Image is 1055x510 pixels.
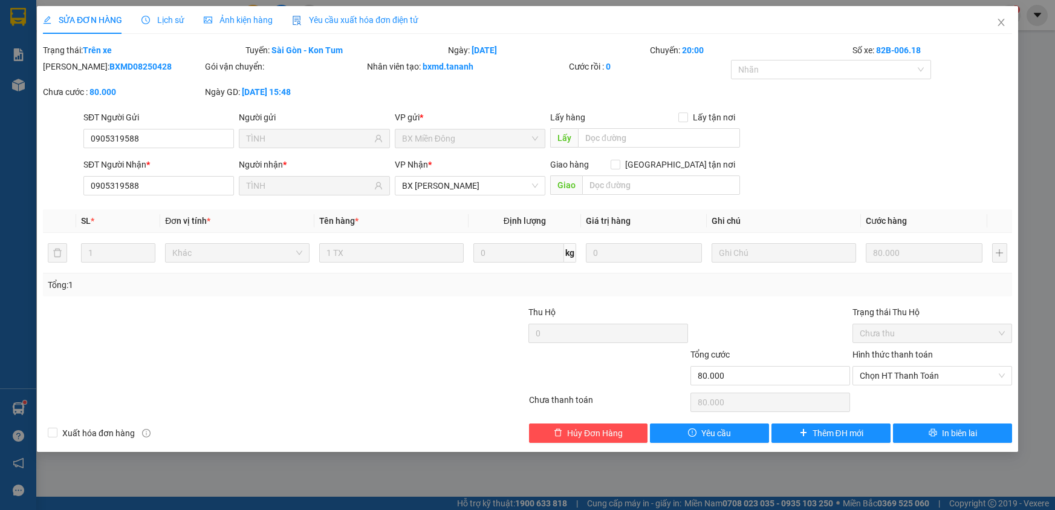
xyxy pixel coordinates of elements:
[606,62,611,71] b: 0
[447,44,649,57] div: Ngày:
[395,160,428,169] span: VP Nhận
[43,15,122,25] span: SỬA ĐƠN HÀNG
[292,16,302,25] img: icon
[172,244,302,262] span: Khác
[550,128,578,148] span: Lấy
[567,427,623,440] span: Hủy Đơn Hàng
[701,427,731,440] span: Yêu cầu
[246,132,371,145] input: Tên người gửi
[271,45,343,55] b: Sài Gòn - Kon Tum
[48,243,67,263] button: delete
[205,60,365,73] div: Gói vận chuyển:
[423,62,473,71] b: bxmd.tananh
[374,134,383,143] span: user
[650,423,769,443] button: exclamation-circleYêu cầu
[292,15,418,25] span: Yêu cầu xuất hóa đơn điện tử
[89,87,116,97] b: 80.000
[992,243,1007,263] button: plus
[528,393,690,414] div: Chưa thanh toán
[165,216,210,226] span: Đơn vị tính
[771,423,891,443] button: plusThêm ĐH mới
[204,16,212,24] span: picture
[141,15,184,25] span: Lịch sử
[81,216,91,226] span: SL
[876,45,921,55] b: 82B-006.18
[690,350,730,359] span: Tổng cước
[43,60,203,73] div: [PERSON_NAME]:
[996,18,1006,27] span: close
[57,427,140,440] span: Xuất hóa đơn hàng
[83,45,112,55] b: Trên xe
[929,428,937,438] span: printer
[402,129,538,148] span: BX Miền Đông
[528,307,556,317] span: Thu Hộ
[707,209,861,233] th: Ghi chú
[688,111,740,124] span: Lấy tận nơi
[984,6,1018,40] button: Close
[83,111,234,124] div: SĐT Người Gửi
[866,243,982,263] input: 0
[851,44,1013,57] div: Số xe:
[550,175,582,195] span: Giao
[205,85,365,99] div: Ngày GD:
[43,16,51,24] span: edit
[204,15,273,25] span: Ảnh kiện hàng
[682,45,704,55] b: 20:00
[852,306,1012,319] div: Trạng thái Thu Hộ
[799,428,808,438] span: plus
[942,427,977,440] span: In biên lai
[239,111,389,124] div: Người gửi
[564,243,576,263] span: kg
[402,177,538,195] span: BX Phạm Văn Đồng
[43,85,203,99] div: Chưa cước :
[141,16,150,24] span: clock-circle
[813,427,863,440] span: Thêm ĐH mới
[42,44,244,57] div: Trạng thái:
[142,429,151,437] span: info-circle
[860,367,1005,385] span: Chọn HT Thanh Toán
[582,175,740,195] input: Dọc đường
[688,428,696,438] span: exclamation-circle
[529,423,648,443] button: deleteHủy Đơn Hàng
[550,113,585,122] span: Lấy hàng
[586,243,703,263] input: 0
[109,62,172,71] b: BXMD08250428
[586,216,631,226] span: Giá trị hàng
[569,60,729,73] div: Cước rồi :
[998,372,1005,379] span: close-circle
[620,158,740,171] span: [GEOGRAPHIC_DATA] tận nơi
[852,350,933,359] label: Hình thức thanh toán
[244,44,447,57] div: Tuyến:
[83,158,234,171] div: SĐT Người Nhận
[374,181,383,190] span: user
[578,128,740,148] input: Dọc đường
[48,278,407,292] div: Tổng: 1
[866,216,907,226] span: Cước hàng
[319,216,359,226] span: Tên hàng
[319,243,464,263] input: VD: Bàn, Ghế
[893,423,1012,443] button: printerIn biên lai
[554,428,562,438] span: delete
[550,160,589,169] span: Giao hàng
[395,111,545,124] div: VP gửi
[367,60,567,73] div: Nhân viên tạo:
[504,216,546,226] span: Định lượng
[239,158,389,171] div: Người nhận
[242,87,291,97] b: [DATE] 15:48
[649,44,851,57] div: Chuyến:
[860,324,1005,342] span: Chưa thu
[472,45,497,55] b: [DATE]
[246,179,371,192] input: Tên người nhận
[712,243,856,263] input: Ghi Chú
